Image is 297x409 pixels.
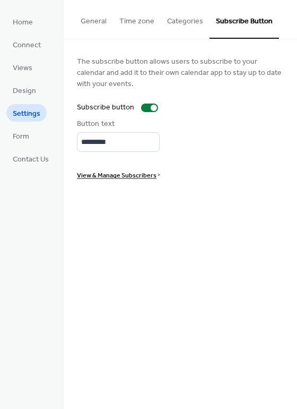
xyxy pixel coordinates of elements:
[13,131,29,142] span: Form
[6,58,39,76] a: Views
[6,127,36,144] a: Form
[13,86,36,97] span: Design
[13,108,40,120] span: Settings
[6,150,55,167] a: Contact Us
[6,104,47,122] a: Settings
[77,118,158,130] div: Button text
[13,154,49,165] span: Contact Us
[6,36,47,53] a: Connect
[13,63,32,74] span: Views
[13,40,41,51] span: Connect
[6,81,42,99] a: Design
[6,13,39,30] a: Home
[77,56,284,90] span: The subscribe button allows users to subscribe to your calendar and add it to their own calendar ...
[77,172,160,177] a: View & Manage Subscribers >
[77,170,156,181] span: View & Manage Subscribers
[13,17,33,28] span: Home
[77,102,135,113] div: Subscribe button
